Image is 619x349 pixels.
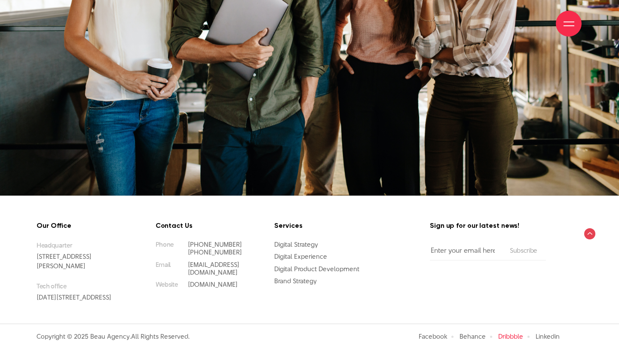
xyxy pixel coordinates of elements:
a: Dribbble [498,332,523,341]
input: Enter your email here [430,241,501,260]
p: [DATE][STREET_ADDRESS] [37,282,130,302]
a: [EMAIL_ADDRESS][DOMAIN_NAME] [188,260,239,277]
a: [DOMAIN_NAME] [188,280,238,289]
p: Copyright © 2025 Beau Agency. All Rights Reserved. [37,333,190,340]
input: Subscribe [507,247,540,254]
a: Digital Experience [274,252,327,261]
a: [PHONE_NUMBER] [188,248,242,257]
a: Behance [460,332,486,341]
small: Email [156,261,171,269]
a: Brand Strategy [274,276,317,285]
small: Website [156,281,178,288]
a: Facebook [419,332,447,341]
small: Headquarter [37,241,130,250]
small: Tech office [37,282,130,291]
a: Linkedin [536,332,560,341]
small: Phone [156,241,174,248]
p: [STREET_ADDRESS][PERSON_NAME] [37,241,130,271]
a: [PHONE_NUMBER] [188,240,242,249]
a: Digital Strategy [274,240,318,249]
h3: Contact Us [156,222,249,230]
a: Digital Product Development [274,264,359,273]
h3: Services [274,222,368,230]
h3: Sign up for our latest news! [430,222,546,230]
h3: Our Office [37,222,130,230]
